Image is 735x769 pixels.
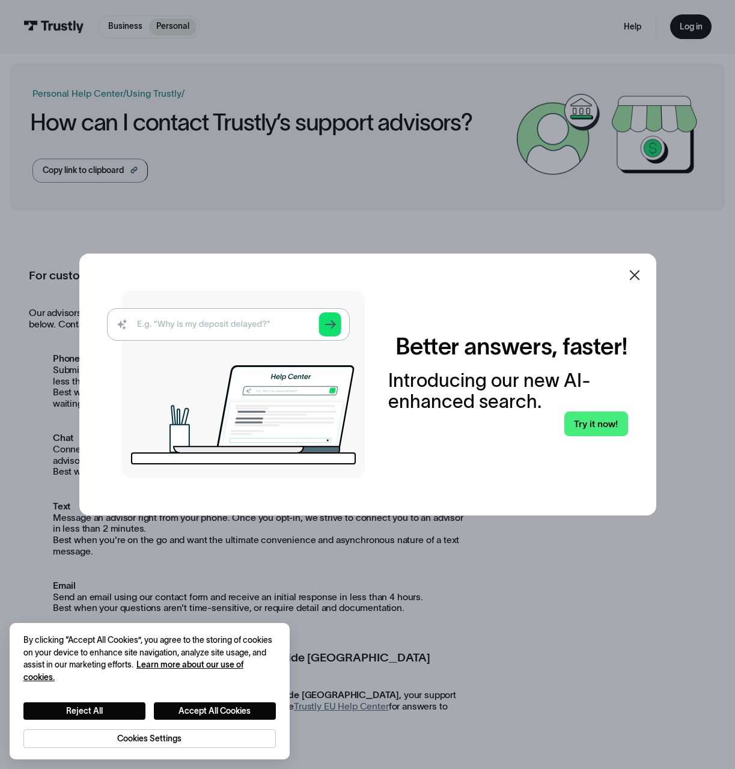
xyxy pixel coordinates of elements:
div: Cookie banner [10,623,290,759]
button: Cookies Settings [23,729,276,748]
button: Reject All [23,702,145,720]
a: Try it now! [564,412,628,436]
div: Privacy [23,634,276,748]
a: More information about your privacy, opens in a new tab [23,660,243,681]
div: By clicking “Accept All Cookies”, you agree to the storing of cookies on your device to enhance s... [23,634,276,684]
div: Introducing our new AI-enhanced search. [388,370,628,411]
button: Accept All Cookies [154,702,276,720]
h2: Better answers, faster! [395,333,628,361]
